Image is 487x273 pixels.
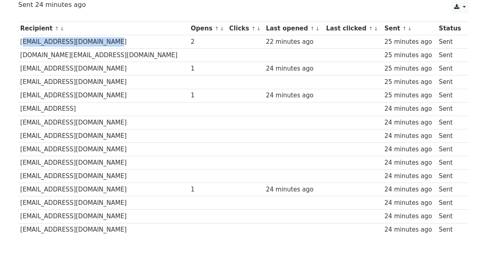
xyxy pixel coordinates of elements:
[384,77,435,87] div: 25 minutes ago
[384,145,435,154] div: 24 minutes ago
[382,22,437,35] th: Sent
[384,198,435,208] div: 24 minutes ago
[384,104,435,114] div: 24 minutes ago
[251,26,256,32] a: ↑
[266,64,322,73] div: 24 minutes ago
[384,158,435,168] div: 24 minutes ago
[437,62,465,75] td: Sent
[384,172,435,181] div: 24 minutes ago
[384,64,435,73] div: 25 minutes ago
[437,196,465,210] td: Sent
[264,22,324,35] th: Last opened
[437,102,465,116] td: Sent
[437,22,465,35] th: Status
[402,26,407,32] a: ↑
[220,26,224,32] a: ↓
[437,183,465,196] td: Sent
[215,26,219,32] a: ↑
[437,49,465,62] td: Sent
[407,26,412,32] a: ↓
[446,234,487,273] div: Виджет чата
[18,170,189,183] td: [EMAIL_ADDRESS][DOMAIN_NAME]
[18,35,189,49] td: [EMAIL_ADDRESS][DOMAIN_NAME]
[437,89,465,102] td: Sent
[18,183,189,196] td: [EMAIL_ADDRESS][DOMAIN_NAME]
[437,75,465,89] td: Sent
[437,170,465,183] td: Sent
[227,22,264,35] th: Clicks
[384,51,435,60] div: 25 minutes ago
[266,91,322,100] div: 24 minutes ago
[384,131,435,141] div: 24 minutes ago
[191,37,225,47] div: 2
[18,0,469,9] p: Sent 24 minutes ago
[437,223,465,236] td: Sent
[266,37,322,47] div: 22 minutes ago
[191,64,225,73] div: 1
[384,185,435,194] div: 24 minutes ago
[18,22,189,35] th: Recipient
[437,210,465,223] td: Sent
[18,89,189,102] td: [EMAIL_ADDRESS][DOMAIN_NAME]
[18,116,189,129] td: [EMAIL_ADDRESS][DOMAIN_NAME]
[384,212,435,221] div: 24 minutes ago
[384,91,435,100] div: 25 minutes ago
[18,129,189,142] td: [EMAIL_ADDRESS][DOMAIN_NAME]
[384,118,435,127] div: 24 minutes ago
[266,185,322,194] div: 24 minutes ago
[310,26,315,32] a: ↑
[18,223,189,236] td: [EMAIL_ADDRESS][DOMAIN_NAME]
[191,185,225,194] div: 1
[384,37,435,47] div: 25 minutes ago
[60,26,64,32] a: ↓
[189,22,227,35] th: Opens
[18,142,189,156] td: [EMAIL_ADDRESS][DOMAIN_NAME]
[256,26,261,32] a: ↓
[446,234,487,273] iframe: Chat Widget
[315,26,320,32] a: ↓
[18,196,189,210] td: [EMAIL_ADDRESS][DOMAIN_NAME]
[437,129,465,142] td: Sent
[18,102,189,116] td: [EMAIL_ADDRESS]
[437,142,465,156] td: Sent
[18,62,189,75] td: [EMAIL_ADDRESS][DOMAIN_NAME]
[437,35,465,49] td: Sent
[191,91,225,100] div: 1
[374,26,378,32] a: ↓
[18,156,189,170] td: [EMAIL_ADDRESS][DOMAIN_NAME]
[384,225,435,234] div: 24 minutes ago
[18,75,189,89] td: [EMAIL_ADDRESS][DOMAIN_NAME]
[55,26,59,32] a: ↑
[18,210,189,223] td: [EMAIL_ADDRESS][DOMAIN_NAME]
[368,26,373,32] a: ↑
[437,116,465,129] td: Sent
[324,22,383,35] th: Last clicked
[18,49,189,62] td: [DOMAIN_NAME][EMAIL_ADDRESS][DOMAIN_NAME]
[437,156,465,170] td: Sent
